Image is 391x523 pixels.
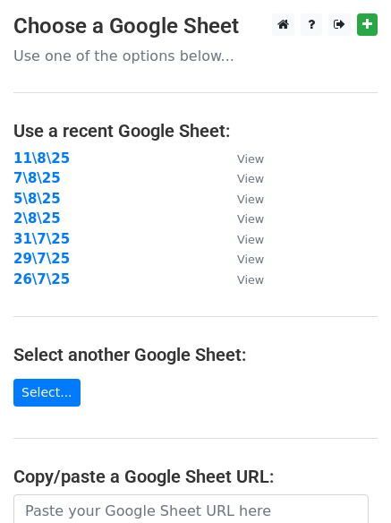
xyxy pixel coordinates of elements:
[219,210,264,227] a: View
[219,231,264,247] a: View
[13,120,378,141] h4: Use a recent Google Sheet:
[219,170,264,186] a: View
[237,233,264,246] small: View
[237,212,264,226] small: View
[13,379,81,407] a: Select...
[13,191,61,207] a: 5\8\25
[13,271,70,287] a: 26\7\25
[13,466,378,487] h4: Copy/paste a Google Sheet URL:
[219,150,264,167] a: View
[237,273,264,287] small: View
[219,271,264,287] a: View
[237,193,264,206] small: View
[13,47,378,65] p: Use one of the options below...
[219,191,264,207] a: View
[13,170,61,186] a: 7\8\25
[13,210,61,227] a: 2\8\25
[237,152,264,166] small: View
[13,150,70,167] a: 11\8\25
[13,13,378,39] h3: Choose a Google Sheet
[13,231,70,247] a: 31\7\25
[219,251,264,267] a: View
[13,251,70,267] a: 29\7\25
[13,344,378,365] h4: Select another Google Sheet:
[237,172,264,185] small: View
[237,253,264,266] small: View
